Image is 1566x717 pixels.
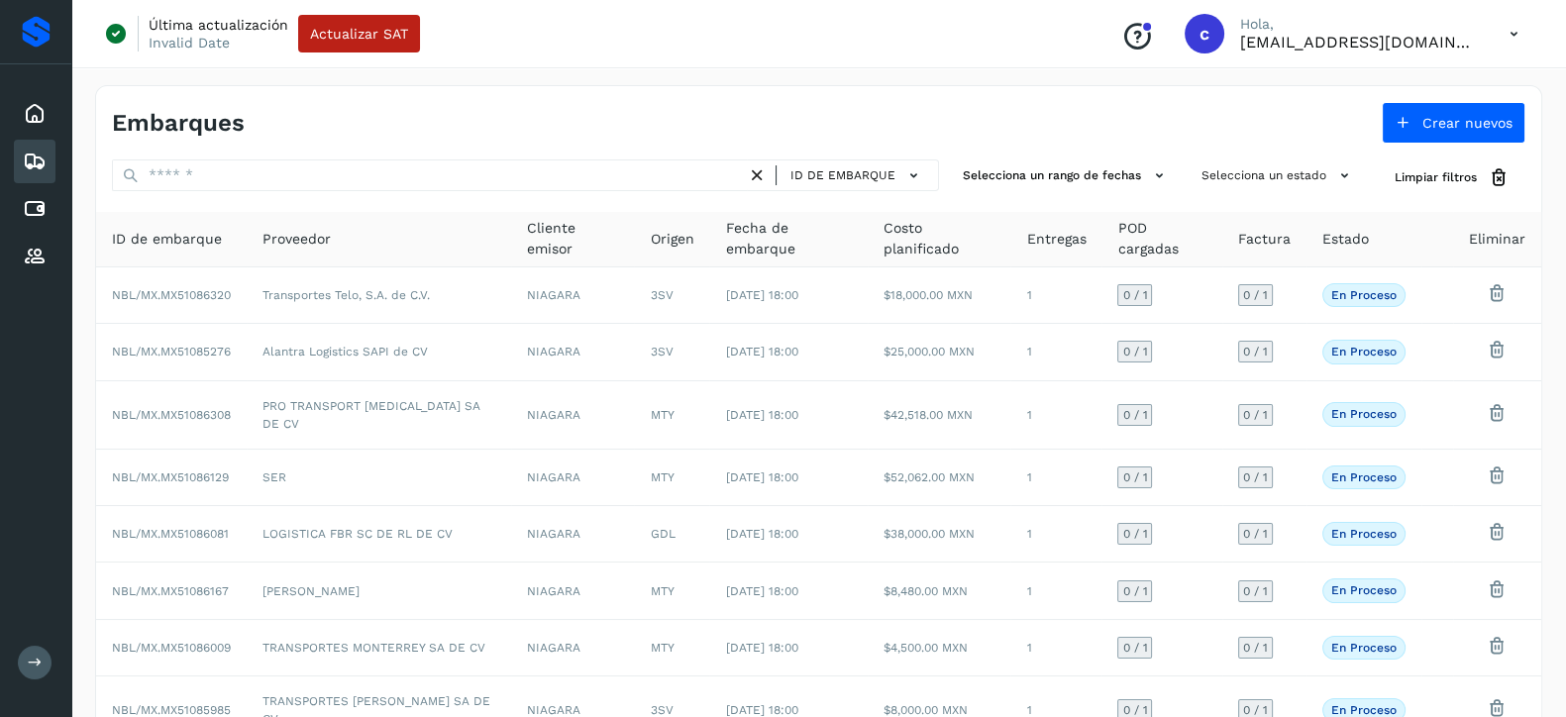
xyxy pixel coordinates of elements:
td: TRANSPORTES MONTERREY SA DE CV [247,620,511,676]
div: Inicio [14,92,55,136]
span: ID de embarque [112,229,222,250]
span: NBL/MX.MX51085985 [112,703,231,717]
p: En proceso [1331,527,1397,541]
button: Limpiar filtros [1379,159,1525,196]
td: $8,480.00 MXN [868,563,1011,619]
span: Actualizar SAT [310,27,408,41]
span: Entregas [1026,229,1086,250]
td: MTY [634,450,709,506]
span: 0 / 1 [1243,642,1268,654]
td: $25,000.00 MXN [868,324,1011,380]
td: Alantra Logistics SAPI de CV [247,324,511,380]
span: [DATE] 18:00 [725,288,797,302]
td: [PERSON_NAME] [247,563,511,619]
div: Cuentas por pagar [14,187,55,231]
td: MTY [634,563,709,619]
span: Fecha de embarque [725,218,851,259]
span: Proveedor [262,229,331,250]
p: Hola, [1240,16,1478,33]
span: 0 / 1 [1122,704,1147,716]
p: Invalid Date [149,34,230,51]
td: $4,500.00 MXN [868,620,1011,676]
td: GDL [634,506,709,563]
span: 0 / 1 [1122,642,1147,654]
td: NIAGARA [511,506,635,563]
p: En proceso [1331,288,1397,302]
span: Cliente emisor [527,218,619,259]
span: NBL/MX.MX51086009 [112,641,231,655]
span: 0 / 1 [1122,346,1147,358]
td: $18,000.00 MXN [868,267,1011,324]
td: Transportes Telo, S.A. de C.V. [247,267,511,324]
span: 0 / 1 [1243,704,1268,716]
span: Origen [650,229,693,250]
p: En proceso [1331,703,1397,717]
span: 0 / 1 [1122,528,1147,540]
span: [DATE] 18:00 [725,641,797,655]
span: [DATE] 18:00 [725,703,797,717]
td: NIAGARA [511,450,635,506]
button: Selecciona un estado [1194,159,1363,192]
button: Actualizar SAT [298,15,420,52]
td: NIAGARA [511,267,635,324]
p: En proceso [1331,345,1397,358]
span: 0 / 1 [1243,585,1268,597]
span: [DATE] 18:00 [725,345,797,358]
span: 0 / 1 [1122,409,1147,421]
td: $42,518.00 MXN [868,381,1011,450]
span: POD cargadas [1117,218,1206,259]
td: $38,000.00 MXN [868,506,1011,563]
td: 1 [1010,381,1101,450]
td: 3SV [634,324,709,380]
h4: Embarques [112,109,245,138]
span: NBL/MX.MX51085276 [112,345,231,358]
td: NIAGARA [511,324,635,380]
td: PRO TRANSPORT [MEDICAL_DATA] SA DE CV [247,381,511,450]
span: NBL/MX.MX51086129 [112,470,229,484]
span: Estado [1322,229,1369,250]
span: Eliminar [1469,229,1525,250]
span: 0 / 1 [1243,528,1268,540]
td: 1 [1010,506,1101,563]
td: 1 [1010,563,1101,619]
span: [DATE] 18:00 [725,470,797,484]
td: 1 [1010,267,1101,324]
p: En proceso [1331,470,1397,484]
p: Última actualización [149,16,288,34]
span: [DATE] 18:00 [725,527,797,541]
td: 1 [1010,324,1101,380]
p: En proceso [1331,641,1397,655]
p: En proceso [1331,407,1397,421]
span: 0 / 1 [1122,289,1147,301]
div: Proveedores [14,235,55,278]
p: En proceso [1331,583,1397,597]
td: NIAGARA [511,381,635,450]
span: [DATE] 18:00 [725,584,797,598]
span: 0 / 1 [1122,471,1147,483]
span: 0 / 1 [1122,585,1147,597]
span: Costo planificado [884,218,995,259]
span: NBL/MX.MX51086320 [112,288,231,302]
td: MTY [634,381,709,450]
span: Crear nuevos [1422,116,1513,130]
span: NBL/MX.MX51086167 [112,584,229,598]
td: NIAGARA [511,563,635,619]
td: $52,062.00 MXN [868,450,1011,506]
td: SER [247,450,511,506]
span: Limpiar filtros [1395,168,1477,186]
td: 3SV [634,267,709,324]
span: 0 / 1 [1243,346,1268,358]
span: NBL/MX.MX51086308 [112,408,231,422]
span: ID de embarque [790,166,895,184]
p: calbor@niagarawater.com [1240,33,1478,51]
td: 1 [1010,450,1101,506]
button: Crear nuevos [1382,102,1525,144]
button: ID de embarque [784,161,930,190]
span: 0 / 1 [1243,289,1268,301]
button: Selecciona un rango de fechas [955,159,1178,192]
span: [DATE] 18:00 [725,408,797,422]
td: NIAGARA [511,620,635,676]
span: NBL/MX.MX51086081 [112,527,229,541]
td: 1 [1010,620,1101,676]
div: Embarques [14,140,55,183]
